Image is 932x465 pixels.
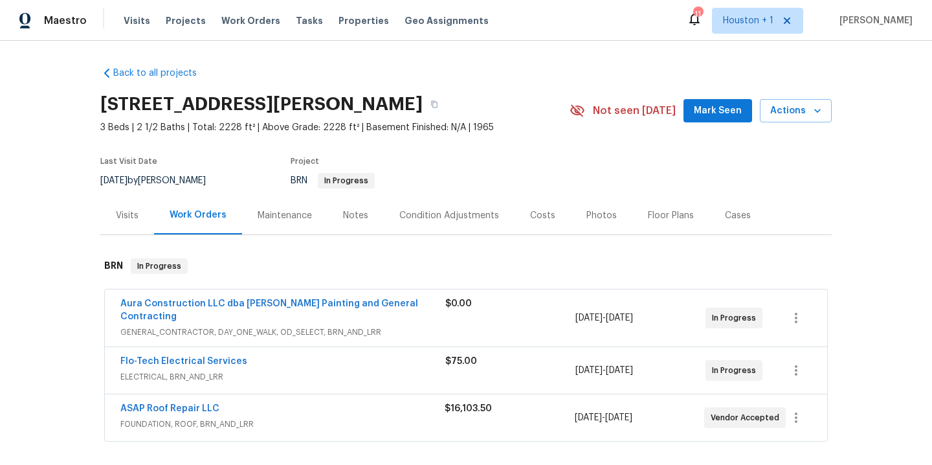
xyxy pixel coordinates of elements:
a: Aura Construction LLC dba [PERSON_NAME] Painting and General Contracting [120,299,418,321]
div: Photos [586,209,617,222]
span: In Progress [712,312,761,324]
span: Projects [166,14,206,27]
a: Back to all projects [100,67,225,80]
span: Work Orders [221,14,280,27]
h2: [STREET_ADDRESS][PERSON_NAME] [100,98,423,111]
span: [DATE] [575,413,602,422]
span: GENERAL_CONTRACTOR, DAY_ONE_WALK, OD_SELECT, BRN_AND_LRR [120,326,445,339]
span: Properties [338,14,389,27]
span: In Progress [132,260,186,273]
span: - [575,312,633,324]
span: [DATE] [605,413,632,422]
div: Condition Adjustments [399,209,499,222]
div: Maintenance [258,209,312,222]
span: [DATE] [575,313,603,323]
span: FOUNDATION, ROOF, BRN_AND_LRR [120,418,445,431]
div: Notes [343,209,368,222]
span: Not seen [DATE] [593,104,676,117]
button: Actions [760,99,832,123]
span: [DATE] [575,366,603,375]
span: In Progress [319,177,373,185]
span: Vendor Accepted [711,411,784,424]
a: ASAP Roof Repair LLC [120,404,219,413]
button: Copy Address [423,93,446,116]
span: - [575,364,633,377]
span: Project [291,157,319,165]
span: Maestro [44,14,87,27]
span: Visits [124,14,150,27]
button: Mark Seen [683,99,752,123]
div: Costs [530,209,555,222]
div: BRN In Progress [100,245,832,287]
div: Work Orders [170,209,227,221]
span: Geo Assignments [405,14,489,27]
span: Last Visit Date [100,157,157,165]
span: Mark Seen [694,103,742,119]
h6: BRN [104,258,123,274]
span: Houston + 1 [723,14,773,27]
span: [DATE] [606,313,633,323]
span: $75.00 [445,357,477,366]
span: [PERSON_NAME] [834,14,913,27]
span: $0.00 [445,299,472,308]
a: Flo-Tech Electrical Services [120,357,247,366]
span: Tasks [296,16,323,25]
div: 11 [693,8,702,21]
span: BRN [291,176,375,185]
span: - [575,411,632,424]
span: Actions [770,103,821,119]
div: Visits [116,209,139,222]
div: Floor Plans [648,209,694,222]
span: $16,103.50 [445,404,492,413]
span: 3 Beds | 2 1/2 Baths | Total: 2228 ft² | Above Grade: 2228 ft² | Basement Finished: N/A | 1965 [100,121,570,134]
div: by [PERSON_NAME] [100,173,221,188]
span: [DATE] [100,176,128,185]
span: ELECTRICAL, BRN_AND_LRR [120,370,445,383]
div: Cases [725,209,751,222]
span: [DATE] [606,366,633,375]
span: In Progress [712,364,761,377]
